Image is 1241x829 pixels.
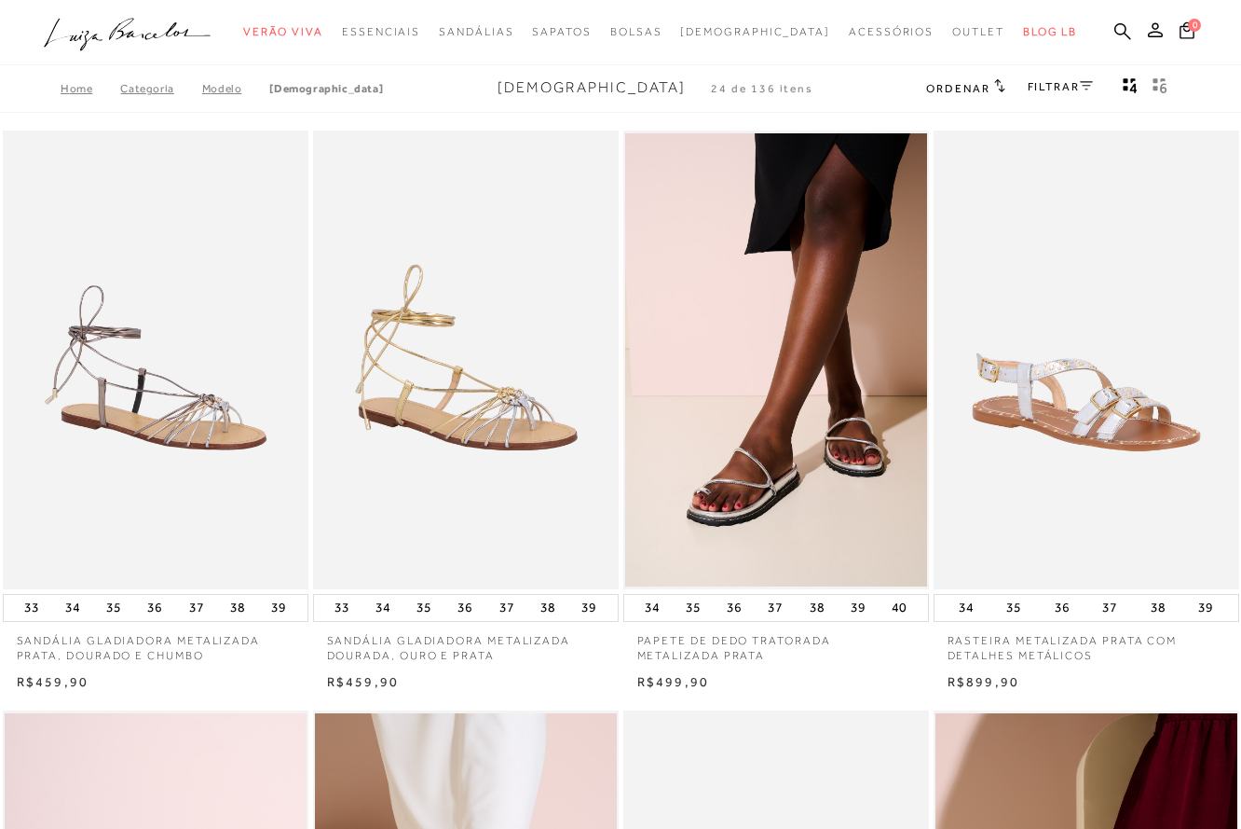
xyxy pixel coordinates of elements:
span: Sandálias [439,25,513,38]
a: SANDÁLIA GLADIADORA METALIZADA DOURADA, OURO E PRATA [313,622,619,665]
button: 35 [411,595,437,621]
a: [DEMOGRAPHIC_DATA] [269,82,383,95]
a: PAPETE DE DEDO TRATORADA METALIZADA PRATA [623,622,929,665]
img: RASTEIRA METALIZADA PRATA COM DETALHES METÁLICOS [935,133,1237,587]
span: Essenciais [342,25,420,38]
span: 24 de 136 itens [711,82,813,95]
button: 34 [60,595,86,621]
a: noSubCategoriesText [532,15,591,49]
img: PAPETE DE DEDO TRATORADA METALIZADA PRATA [625,133,927,587]
button: 35 [101,595,127,621]
button: 36 [1049,595,1075,621]
a: SANDÁLIA GLADIADORA METALIZADA DOURADA, OURO E PRATA SANDÁLIA GLADIADORA METALIZADA DOURADA, OURO... [315,133,617,587]
button: 38 [804,595,830,621]
button: 36 [721,595,747,621]
button: 0 [1174,21,1200,46]
button: gridText6Desc [1147,76,1173,101]
a: noSubCategoriesText [952,15,1004,49]
span: Ordenar [926,82,989,95]
a: RASTEIRA METALIZADA PRATA COM DETALHES METÁLICOS [934,622,1239,665]
button: 34 [953,595,979,621]
a: BLOG LB [1023,15,1077,49]
img: SANDÁLIA GLADIADORA METALIZADA DOURADA, OURO E PRATA [315,133,617,587]
a: Modelo [202,82,270,95]
img: SANDÁLIA GLADIADORA METALIZADA PRATA, DOURADO E CHUMBO [5,133,307,587]
span: Sapatos [532,25,591,38]
a: Home [61,82,120,95]
button: 34 [639,595,665,621]
button: 39 [1193,595,1219,621]
a: noSubCategoriesText [680,15,830,49]
button: 37 [1097,595,1123,621]
span: R$499,90 [637,674,710,689]
a: noSubCategoriesText [439,15,513,49]
span: R$899,90 [948,674,1020,689]
button: Mostrar 4 produtos por linha [1117,76,1143,101]
button: 39 [845,595,871,621]
span: BLOG LB [1023,25,1077,38]
span: Outlet [952,25,1004,38]
a: Categoria [120,82,201,95]
button: 33 [19,595,45,621]
a: RASTEIRA METALIZADA PRATA COM DETALHES METÁLICOS RASTEIRA METALIZADA PRATA COM DETALHES METÁLICOS [935,133,1237,587]
span: [DEMOGRAPHIC_DATA] [680,25,830,38]
button: 37 [762,595,788,621]
button: 38 [535,595,561,621]
button: 35 [1001,595,1027,621]
button: 34 [370,595,396,621]
button: 36 [452,595,478,621]
button: 33 [329,595,355,621]
button: 37 [184,595,210,621]
button: 38 [225,595,251,621]
button: 36 [142,595,168,621]
span: 0 [1188,19,1201,32]
a: noSubCategoriesText [342,15,420,49]
a: noSubCategoriesText [849,15,934,49]
span: Acessórios [849,25,934,38]
button: 39 [576,595,602,621]
a: SANDÁLIA GLADIADORA METALIZADA PRATA, DOURADO E CHUMBO [3,622,308,665]
span: Verão Viva [243,25,323,38]
span: Bolsas [610,25,662,38]
span: R$459,90 [17,674,89,689]
a: noSubCategoriesText [243,15,323,49]
span: [DEMOGRAPHIC_DATA] [498,79,686,96]
button: 35 [680,595,706,621]
a: PAPETE DE DEDO TRATORADA METALIZADA PRATA PAPETE DE DEDO TRATORADA METALIZADA PRATA [625,133,927,587]
button: 38 [1145,595,1171,621]
button: 39 [266,595,292,621]
a: SANDÁLIA GLADIADORA METALIZADA PRATA, DOURADO E CHUMBO SANDÁLIA GLADIADORA METALIZADA PRATA, DOUR... [5,133,307,587]
a: noSubCategoriesText [610,15,662,49]
a: FILTRAR [1028,80,1093,93]
button: 37 [494,595,520,621]
span: R$459,90 [327,674,400,689]
button: 40 [886,595,912,621]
